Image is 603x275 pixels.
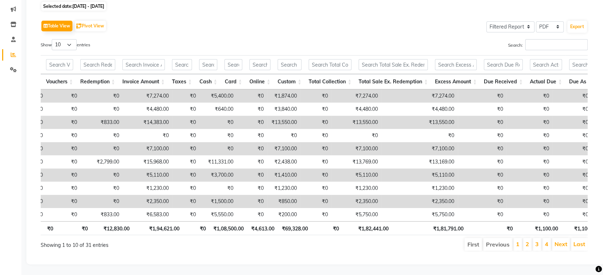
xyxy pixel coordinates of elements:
[168,74,196,89] th: Taxes: activate to sort column ascending
[123,116,172,129] td: ₹14,383.00
[224,59,242,70] input: Search Card
[81,195,123,208] td: ₹0
[46,168,81,182] td: ₹0
[199,116,237,129] td: ₹0
[331,155,381,168] td: ₹13,769.00
[267,168,300,182] td: ₹1,410.00
[507,89,553,103] td: ₹0
[221,74,246,89] th: Card: activate to sort column ascending
[331,116,381,129] td: ₹13,550.00
[199,129,237,142] td: ₹0
[267,182,300,195] td: ₹1,230.00
[41,39,90,50] label: Show entries
[554,240,567,248] a: Next
[123,89,172,103] td: ₹7,274.00
[172,89,199,103] td: ₹0
[267,89,300,103] td: ₹1,874.00
[199,142,237,155] td: ₹0
[300,182,331,195] td: ₹0
[381,195,458,208] td: ₹2,350.00
[300,142,331,155] td: ₹0
[237,182,267,195] td: ₹0
[507,168,553,182] td: ₹0
[123,168,172,182] td: ₹5,110.00
[331,142,381,155] td: ₹7,100.00
[237,208,267,221] td: ₹0
[75,21,106,31] button: Pivot View
[199,182,237,195] td: ₹0
[484,59,523,70] input: Search Due Received
[246,74,274,89] th: Online: activate to sort column ascending
[526,240,529,248] a: 2
[516,240,520,248] a: 1
[267,103,300,116] td: ₹3,840.00
[46,155,81,168] td: ₹0
[46,129,81,142] td: ₹0
[46,59,73,70] input: Search Vouchers
[237,89,267,103] td: ₹0
[507,142,553,155] td: ₹0
[123,182,172,195] td: ₹1,230.00
[381,155,458,168] td: ₹13,169.00
[72,4,104,9] span: [DATE] - [DATE]
[81,129,123,142] td: ₹0
[545,240,548,248] a: 4
[507,195,553,208] td: ₹0
[553,182,592,195] td: ₹0
[80,59,115,70] input: Search Redemption
[553,89,592,103] td: ₹0
[331,208,381,221] td: ₹5,750.00
[553,208,592,221] td: ₹0
[553,129,592,142] td: ₹0
[199,195,237,208] td: ₹1,500.00
[267,129,300,142] td: ₹0
[331,168,381,182] td: ₹5,110.00
[331,129,381,142] td: ₹0
[237,129,267,142] td: ₹0
[535,240,539,248] a: 3
[507,155,553,168] td: ₹0
[267,116,300,129] td: ₹13,550.00
[196,74,221,89] th: Cash: activate to sort column ascending
[392,221,467,235] th: ₹1,81,791.00
[119,74,168,89] th: Invoice Amount: activate to sort column ascending
[311,221,343,235] th: ₹0
[123,195,172,208] td: ₹2,350.00
[267,208,300,221] td: ₹200.00
[381,89,458,103] td: ₹7,274.00
[516,221,561,235] th: ₹1,100.00
[81,103,123,116] td: ₹0
[172,195,199,208] td: ₹0
[172,116,199,129] td: ₹0
[41,21,72,31] button: Table View
[561,221,601,235] th: ₹1,100.00
[300,195,331,208] td: ₹0
[237,142,267,155] td: ₹0
[46,142,81,155] td: ₹0
[573,240,585,248] a: Last
[305,74,355,89] th: Total Collection: activate to sort column ascending
[123,208,172,221] td: ₹6,583.00
[81,155,123,168] td: ₹2,799.00
[458,168,507,182] td: ₹0
[46,208,81,221] td: ₹0
[381,182,458,195] td: ₹1,230.00
[381,142,458,155] td: ₹7,100.00
[77,74,119,89] th: Redemption: activate to sort column ascending
[133,221,183,235] th: ₹1,94,621.00
[81,168,123,182] td: ₹0
[172,142,199,155] td: ₹0
[42,74,77,89] th: Vouchers: activate to sort column ascending
[237,195,267,208] td: ₹0
[172,182,199,195] td: ₹0
[309,59,351,70] input: Search Total Collection
[526,74,566,89] th: Actual Due: activate to sort column ascending
[331,103,381,116] td: ₹4,480.00
[553,142,592,155] td: ₹0
[553,168,592,182] td: ₹0
[81,182,123,195] td: ₹0
[381,116,458,129] td: ₹13,550.00
[172,168,199,182] td: ₹0
[381,129,458,142] td: ₹0
[199,168,237,182] td: ₹3,700.00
